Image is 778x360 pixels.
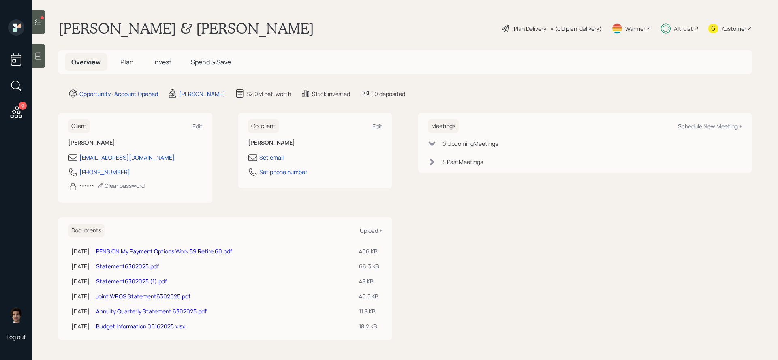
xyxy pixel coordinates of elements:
[248,119,279,133] h6: Co-client
[359,277,379,285] div: 48 KB
[514,24,546,33] div: Plan Delivery
[68,119,90,133] h6: Client
[428,119,459,133] h6: Meetings
[6,333,26,341] div: Log out
[442,158,483,166] div: 8 Past Meeting s
[71,277,90,285] div: [DATE]
[259,153,284,162] div: Set email
[248,139,383,146] h6: [PERSON_NAME]
[71,292,90,300] div: [DATE]
[96,262,159,270] a: Statement6302025.pdf
[8,307,24,323] img: harrison-schaefer-headshot-2.png
[678,122,742,130] div: Schedule New Meeting +
[79,153,175,162] div: [EMAIL_ADDRESS][DOMAIN_NAME]
[71,322,90,330] div: [DATE]
[674,24,693,33] div: Altruist
[625,24,645,33] div: Warmer
[359,247,379,256] div: 466 KB
[259,168,307,176] div: Set phone number
[359,322,379,330] div: 18.2 KB
[246,89,291,98] div: $2.0M net-worth
[179,89,225,98] div: [PERSON_NAME]
[68,224,105,237] h6: Documents
[442,139,498,148] div: 0 Upcoming Meeting s
[58,19,314,37] h1: [PERSON_NAME] & [PERSON_NAME]
[192,122,203,130] div: Edit
[359,307,379,315] div: 11.8 KB
[19,102,27,110] div: 9
[68,139,203,146] h6: [PERSON_NAME]
[360,227,383,234] div: Upload +
[97,182,145,190] div: Clear password
[371,89,405,98] div: $0 deposited
[96,307,207,315] a: Annuity Quarterly Statement 6302025.pdf
[79,89,158,98] div: Opportunity · Account Opened
[71,307,90,315] div: [DATE]
[721,24,746,33] div: Kustomer
[96,292,190,300] a: Joint WROS Statement6302025.pdf
[96,322,185,330] a: Budget Information 06162025.xlsx
[96,277,167,285] a: Statement6302025 (1).pdf
[359,262,379,271] div: 66.3 KB
[71,58,101,66] span: Overview
[312,89,350,98] div: $153k invested
[359,292,379,300] div: 45.5 KB
[153,58,171,66] span: Invest
[71,247,90,256] div: [DATE]
[71,262,90,271] div: [DATE]
[96,247,232,255] a: PENSION My Payment Options Work 59 Retire 60.pdf
[79,168,130,176] div: [PHONE_NUMBER]
[120,58,134,66] span: Plan
[550,24,602,33] div: • (old plan-delivery)
[191,58,231,66] span: Spend & Save
[372,122,383,130] div: Edit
